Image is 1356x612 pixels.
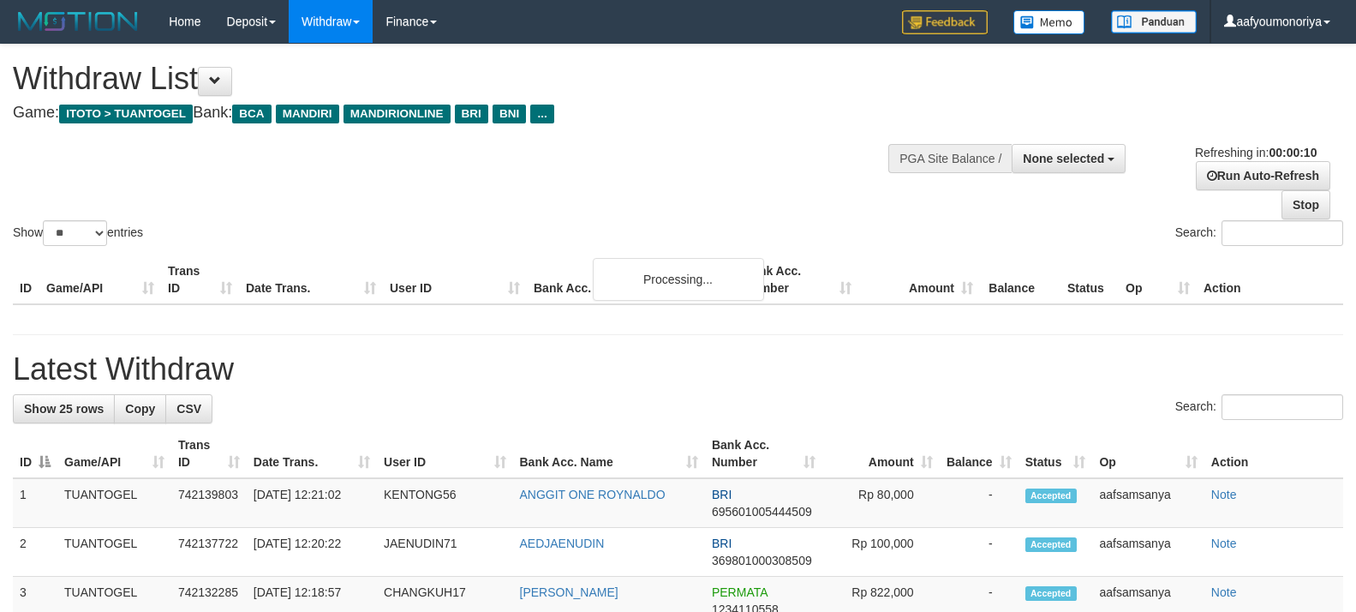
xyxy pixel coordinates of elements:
span: ITOTO > TUANTOGEL [59,105,193,123]
th: Status [1060,255,1119,304]
a: Note [1211,585,1237,599]
th: ID: activate to sort column descending [13,429,57,478]
th: ID [13,255,39,304]
a: Run Auto-Refresh [1196,161,1330,190]
td: aafsamsanya [1092,528,1204,577]
th: Bank Acc. Name [527,255,737,304]
span: Accepted [1025,586,1077,601]
th: Op: activate to sort column ascending [1092,429,1204,478]
td: - [940,478,1018,528]
span: BRI [712,537,732,550]
a: Note [1211,537,1237,550]
td: 1 [13,478,57,528]
span: BRI [712,488,732,501]
th: Amount: activate to sort column ascending [822,429,940,478]
th: Bank Acc. Name: activate to sort column ascending [513,429,705,478]
input: Search: [1222,394,1343,420]
th: User ID: activate to sort column ascending [377,429,512,478]
td: [DATE] 12:21:02 [247,478,377,528]
span: Copy [125,402,155,416]
span: BCA [232,105,271,123]
img: Feedback.jpg [902,10,988,34]
img: Button%20Memo.svg [1013,10,1085,34]
td: [DATE] 12:20:22 [247,528,377,577]
a: AEDJAENUDIN [520,537,605,550]
label: Search: [1175,220,1343,246]
span: BRI [455,105,488,123]
th: Action [1204,429,1343,478]
a: Note [1211,488,1237,501]
img: panduan.png [1111,10,1197,33]
span: MANDIRIONLINE [343,105,451,123]
h4: Game: Bank: [13,105,887,122]
th: Date Trans.: activate to sort column ascending [247,429,377,478]
h1: Withdraw List [13,62,887,96]
th: Game/API [39,255,161,304]
strong: 00:00:10 [1269,146,1317,159]
td: Rp 100,000 [822,528,940,577]
td: 742139803 [171,478,247,528]
th: Trans ID [161,255,239,304]
td: - [940,528,1018,577]
th: Status: activate to sort column ascending [1018,429,1093,478]
th: Op [1119,255,1197,304]
span: ... [530,105,553,123]
th: Trans ID: activate to sort column ascending [171,429,247,478]
input: Search: [1222,220,1343,246]
span: Copy 695601005444509 to clipboard [712,505,812,519]
td: 2 [13,528,57,577]
th: Balance: activate to sort column ascending [940,429,1018,478]
th: Action [1197,255,1343,304]
span: None selected [1023,152,1104,165]
img: MOTION_logo.png [13,9,143,34]
span: Show 25 rows [24,402,104,416]
span: Accepted [1025,489,1077,503]
th: Balance [980,255,1060,304]
td: JAENUDIN71 [377,528,512,577]
div: Processing... [593,258,764,301]
a: Copy [114,394,166,423]
span: Accepted [1025,537,1077,552]
button: None selected [1012,144,1126,173]
a: ANGGIT ONE ROYNALDO [520,488,666,501]
td: Rp 80,000 [822,478,940,528]
span: PERMATA [712,585,768,599]
a: Show 25 rows [13,394,115,423]
td: TUANTOGEL [57,478,171,528]
span: Refreshing in: [1195,146,1317,159]
label: Show entries [13,220,143,246]
select: Showentries [43,220,107,246]
th: Date Trans. [239,255,383,304]
a: CSV [165,394,212,423]
td: TUANTOGEL [57,528,171,577]
h1: Latest Withdraw [13,352,1343,387]
span: CSV [176,402,201,416]
label: Search: [1175,394,1343,420]
td: 742137722 [171,528,247,577]
span: MANDIRI [276,105,339,123]
th: Bank Acc. Number [737,255,858,304]
td: aafsamsanya [1092,478,1204,528]
a: Stop [1281,190,1330,219]
th: Bank Acc. Number: activate to sort column ascending [705,429,822,478]
span: Copy 369801000308509 to clipboard [712,554,812,567]
th: Game/API: activate to sort column ascending [57,429,171,478]
span: BNI [493,105,526,123]
th: User ID [383,255,527,304]
th: Amount [858,255,980,304]
div: PGA Site Balance / [888,144,1012,173]
a: [PERSON_NAME] [520,585,618,599]
td: KENTONG56 [377,478,512,528]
